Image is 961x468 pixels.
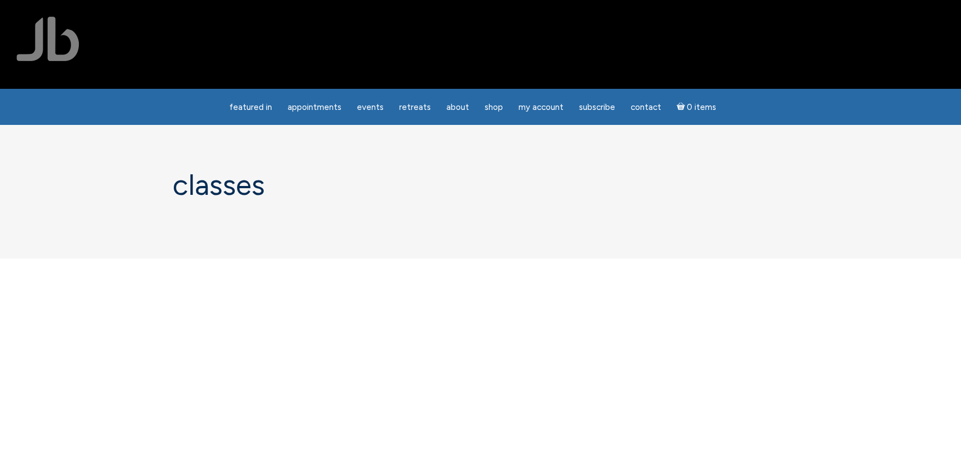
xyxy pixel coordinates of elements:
[288,102,341,112] span: Appointments
[485,102,503,112] span: Shop
[624,97,668,118] a: Contact
[572,97,622,118] a: Subscribe
[677,102,687,112] i: Cart
[357,102,384,112] span: Events
[399,102,431,112] span: Retreats
[670,95,723,118] a: Cart0 items
[350,97,390,118] a: Events
[512,97,570,118] a: My Account
[446,102,469,112] span: About
[687,103,716,112] span: 0 items
[17,17,79,61] img: Jamie Butler. The Everyday Medium
[440,97,476,118] a: About
[631,102,661,112] span: Contact
[579,102,615,112] span: Subscribe
[223,97,279,118] a: featured in
[281,97,348,118] a: Appointments
[173,169,789,201] h1: Classes
[393,97,437,118] a: Retreats
[229,102,272,112] span: featured in
[478,97,510,118] a: Shop
[519,102,563,112] span: My Account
